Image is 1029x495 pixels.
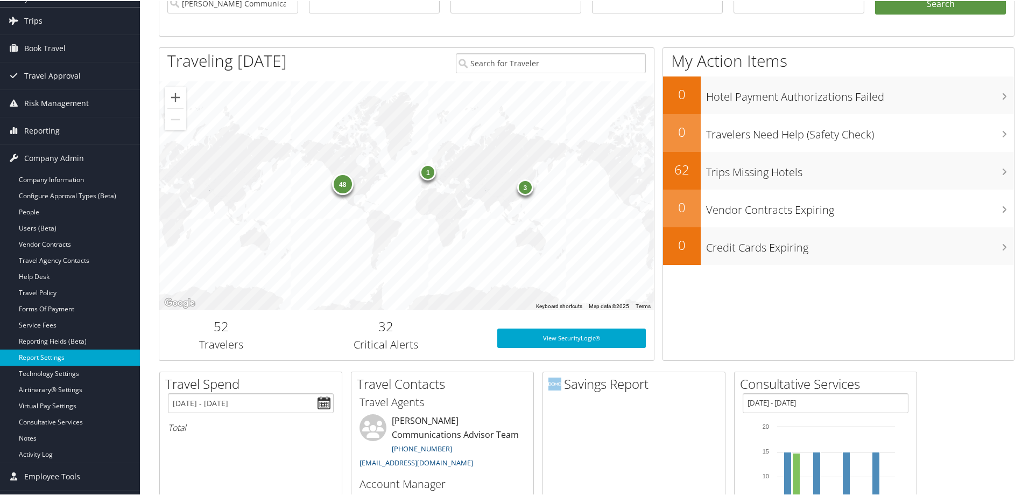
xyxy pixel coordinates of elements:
img: Google [162,295,198,309]
div: 3 [517,178,533,194]
h1: My Action Items [663,48,1014,71]
h3: Travel Agents [360,394,525,409]
a: 0Vendor Contracts Expiring [663,189,1014,226]
h3: Vendor Contracts Expiring [706,196,1014,217]
h3: Account Manager [360,476,525,491]
button: Zoom in [165,86,186,107]
h2: 0 [663,84,701,102]
h2: 32 [291,316,481,334]
li: [PERSON_NAME] Communications Advisor Team [354,413,531,471]
a: 0Travelers Need Help (Safety Check) [663,113,1014,151]
button: Keyboard shortcuts [536,302,582,309]
a: View SecurityLogic® [497,327,646,347]
tspan: 10 [763,472,769,478]
h6: Total [168,421,334,433]
a: 0Credit Cards Expiring [663,226,1014,264]
span: Travel Approval [24,61,81,88]
span: Employee Tools [24,462,80,489]
h3: Trips Missing Hotels [706,158,1014,179]
h2: 0 [663,122,701,140]
h2: Travel Contacts [357,374,533,392]
span: Reporting [24,116,60,143]
span: Map data ©2025 [589,302,629,308]
h2: Travel Spend [165,374,342,392]
a: Terms (opens in new tab) [636,302,651,308]
tspan: 20 [763,422,769,429]
h2: 0 [663,197,701,215]
a: [PHONE_NUMBER] [392,443,452,452]
a: Open this area in Google Maps (opens a new window) [162,295,198,309]
h3: Travelers [167,336,275,351]
span: Trips [24,6,43,33]
h2: Savings Report [548,374,725,392]
span: Risk Management [24,89,89,116]
h2: 0 [663,235,701,253]
h2: 62 [663,159,701,178]
h3: Travelers Need Help (Safety Check) [706,121,1014,141]
h3: Critical Alerts [291,336,481,351]
h1: Traveling [DATE] [167,48,287,71]
img: domo-logo.png [548,377,561,389]
input: Search for Traveler [456,52,646,72]
tspan: 15 [763,447,769,454]
h2: 52 [167,316,275,334]
a: 0Hotel Payment Authorizations Failed [663,75,1014,113]
div: 1 [420,163,436,179]
span: Company Admin [24,144,84,171]
h3: Credit Cards Expiring [706,234,1014,254]
button: Zoom out [165,108,186,129]
h3: Hotel Payment Authorizations Failed [706,83,1014,103]
a: [EMAIL_ADDRESS][DOMAIN_NAME] [360,457,473,466]
h2: Consultative Services [740,374,917,392]
div: 48 [332,172,353,194]
span: Book Travel [24,34,66,61]
a: 62Trips Missing Hotels [663,151,1014,189]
